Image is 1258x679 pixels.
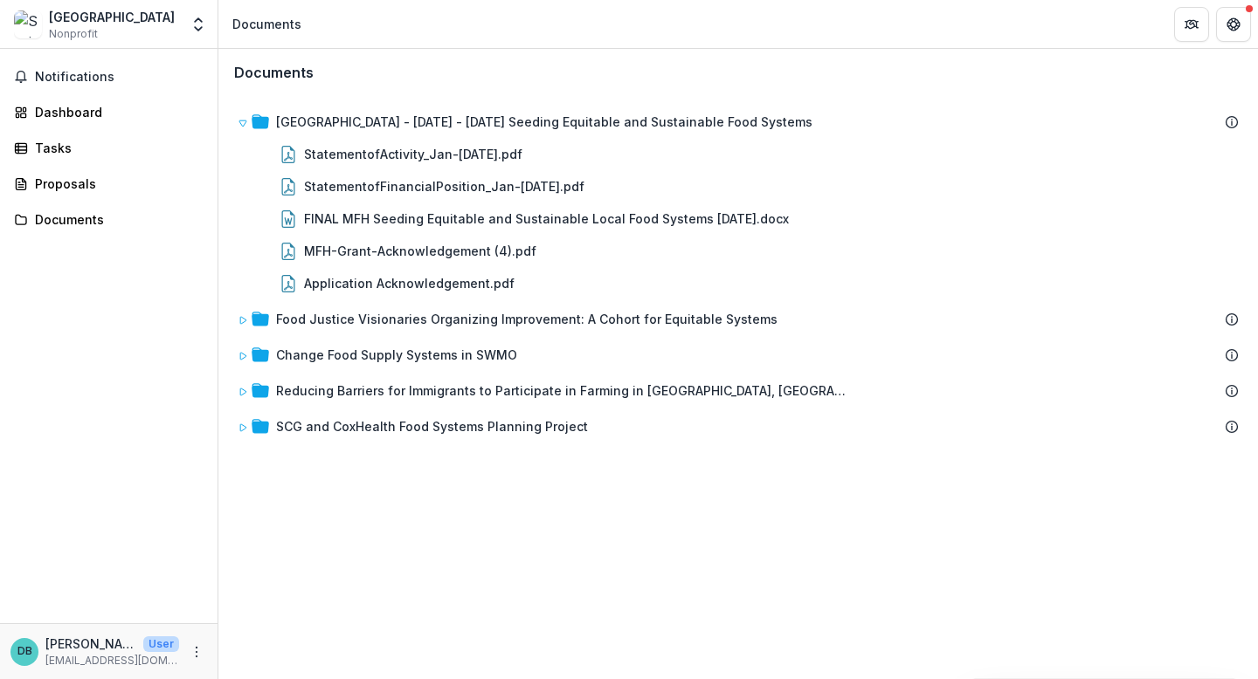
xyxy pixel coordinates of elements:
div: Dashboard [35,103,197,121]
a: Tasks [7,134,211,162]
div: FINAL MFH Seeding Equitable and Sustainable Local Food Systems [DATE].docx [304,209,789,228]
div: StatementofActivity_Jan-[DATE].pdf [304,145,522,163]
div: SCG and CoxHealth Food Systems Planning Project [231,410,1246,442]
div: Reducing Barriers for Immigrants to Participate in Farming in [GEOGRAPHIC_DATA], [GEOGRAPHIC_DATA] [276,381,853,400]
p: [PERSON_NAME] [45,634,136,653]
div: Food Justice Visionaries Organizing Improvement: A Cohort for Equitable Systems [276,310,778,328]
div: StatementofFinancialPosition_Jan-[DATE].pdf [304,177,584,195]
div: StatementofActivity_Jan-[DATE].pdf [231,138,1246,170]
a: Dashboard [7,98,211,127]
div: MFH-Grant-Acknowledgement (4).pdf [304,242,536,260]
div: [GEOGRAPHIC_DATA] - [DATE] - [DATE] Seeding Equitable and Sustainable Food SystemsStatementofActi... [231,106,1246,299]
span: Nonprofit [49,26,98,42]
div: [GEOGRAPHIC_DATA] - [DATE] - [DATE] Seeding Equitable and Sustainable Food Systems [276,113,812,131]
p: User [143,636,179,652]
div: FINAL MFH Seeding Equitable and Sustainable Local Food Systems [DATE].docx [231,202,1246,235]
div: Food Justice Visionaries Organizing Improvement: A Cohort for Equitable Systems [231,303,1246,335]
div: Application Acknowledgement.pdf [231,267,1246,299]
div: Reducing Barriers for Immigrants to Participate in Farming in [GEOGRAPHIC_DATA], [GEOGRAPHIC_DATA] [231,374,1246,407]
button: Open entity switcher [186,7,211,42]
button: Notifications [7,63,211,91]
a: Documents [7,205,211,234]
div: Application Acknowledgement.pdf [304,274,515,292]
div: SCG and CoxHealth Food Systems Planning Project [276,417,588,436]
button: More [186,641,207,662]
div: MFH-Grant-Acknowledgement (4).pdf [231,235,1246,267]
h3: Documents [234,65,314,81]
div: Change Food Supply Systems in SWMO [276,346,517,364]
span: Notifications [35,70,204,85]
div: Deborah Bryant [17,646,32,657]
div: Tasks [35,139,197,157]
div: Documents [35,210,197,229]
div: StatementofFinancialPosition_Jan-[DATE].pdf [231,170,1246,202]
img: Springfield Community Gardens [14,10,42,38]
p: [EMAIL_ADDRESS][DOMAIN_NAME] [45,653,179,669]
nav: breadcrumb [225,11,308,37]
div: [GEOGRAPHIC_DATA] [49,8,175,26]
button: Get Help [1216,7,1251,42]
div: Documents [232,15,301,33]
div: Proposals [35,175,197,193]
button: Partners [1174,7,1209,42]
div: Change Food Supply Systems in SWMO [231,339,1246,371]
div: [GEOGRAPHIC_DATA] - [DATE] - [DATE] Seeding Equitable and Sustainable Food Systems [231,106,1246,138]
a: Proposals [7,169,211,198]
